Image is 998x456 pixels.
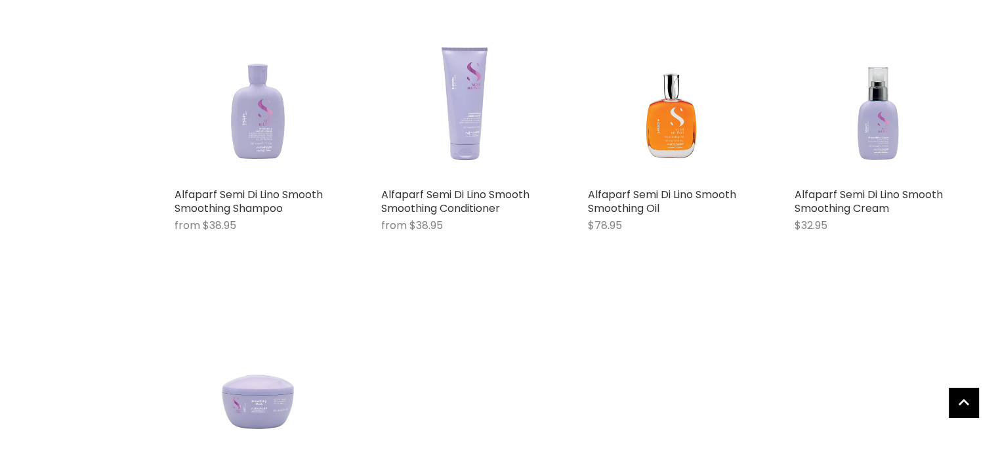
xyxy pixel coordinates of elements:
[175,14,342,181] img: Alfaparf Semi Di Lino Smooth Smoothing Shampoo
[381,187,530,216] a: Alfaparf Semi Di Lino Smooth Smoothing Conditioner
[932,394,985,443] iframe: Gorgias live chat messenger
[381,14,549,181] img: Alfaparf Semi Di Lino Smooth Smoothing Conditioner
[203,218,236,233] span: $38.95
[175,284,342,451] img: Alfaparf Semi Di Lino Smooth Smoothing Mask
[795,187,943,216] a: Alfaparf Semi Di Lino Smooth Smoothing Cream
[588,218,622,233] span: $78.95
[795,14,962,181] img: Alfaparf Semi Di Lino Smooth Smoothing Cream
[175,187,323,216] a: Alfaparf Semi Di Lino Smooth Smoothing Shampoo
[795,218,827,233] span: $32.95
[381,218,407,233] span: from
[588,14,755,181] img: Alfaparf Semi Di Lino Smooth Smoothing Oil
[409,218,443,233] span: $38.95
[588,187,736,216] a: Alfaparf Semi Di Lino Smooth Smoothing Oil
[175,218,200,233] span: from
